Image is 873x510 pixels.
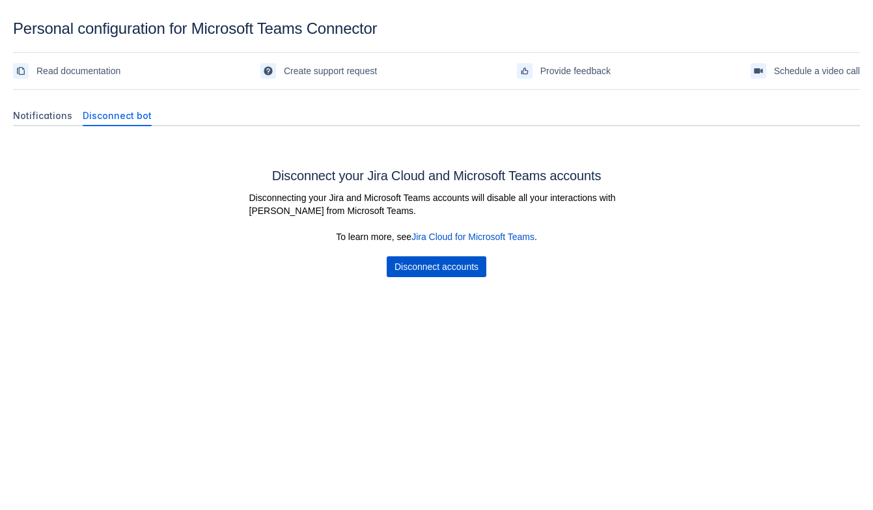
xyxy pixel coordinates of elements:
[260,60,377,81] a: Create support request
[284,60,377,81] span: Create support request
[263,66,273,76] span: support
[517,60,611,81] a: Provide feedback
[255,230,619,243] p: To learn more, see .
[83,109,152,122] span: Disconnect bot
[13,60,120,81] a: Read documentation
[751,60,860,81] a: Schedule a video call
[774,60,860,81] span: Schedule a video call
[540,60,611,81] span: Provide feedback
[753,66,764,76] span: videoCall
[387,256,486,277] button: Disconnect accounts
[249,191,624,217] p: Disconnecting your Jira and Microsoft Teams accounts will disable all your interactions with [PER...
[520,66,530,76] span: feedback
[395,256,478,277] span: Disconnect accounts
[242,168,632,183] h3: Disconnect your Jira Cloud and Microsoft Teams accounts
[13,109,72,122] span: Notifications
[411,232,534,242] a: Jira Cloud for Microsoft Teams
[16,66,26,76] span: documentation
[36,60,120,81] span: Read documentation
[13,20,860,38] div: Personal configuration for Microsoft Teams Connector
